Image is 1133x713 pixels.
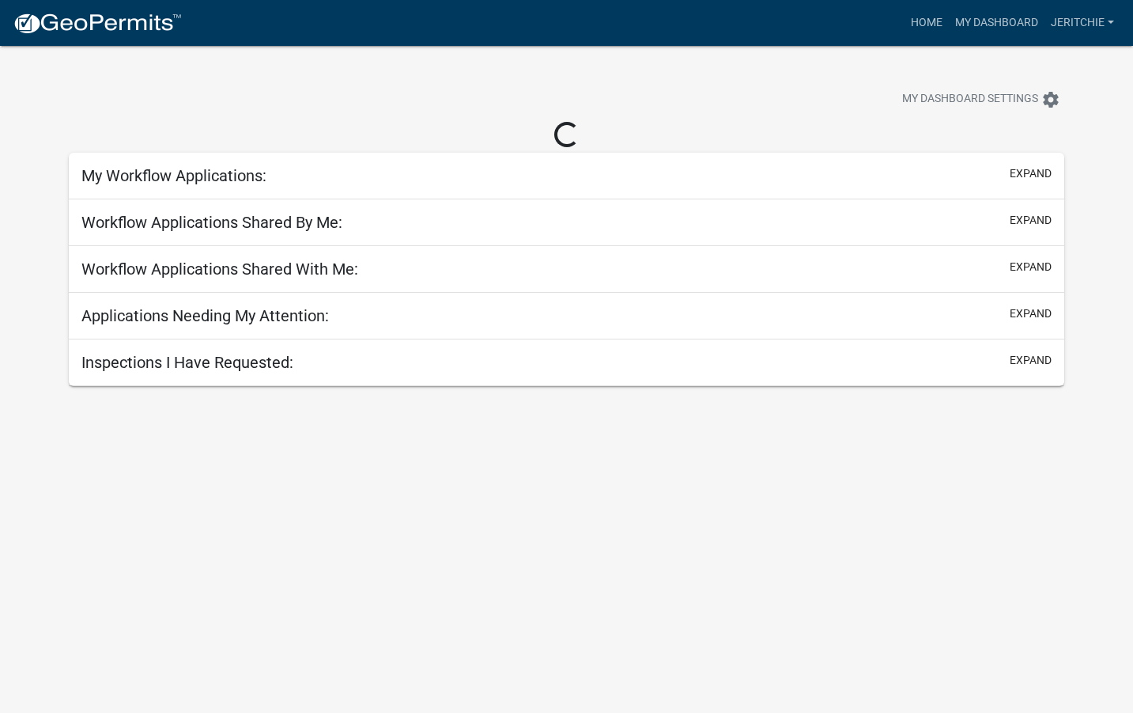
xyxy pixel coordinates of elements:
button: expand [1010,212,1052,229]
a: My Dashboard [949,8,1044,38]
button: expand [1010,165,1052,182]
h5: Applications Needing My Attention: [81,306,329,325]
a: Home [905,8,949,38]
a: jeritchie [1044,8,1120,38]
button: expand [1010,259,1052,275]
button: My Dashboard Settingssettings [889,84,1073,115]
button: expand [1010,305,1052,322]
h5: Workflow Applications Shared By Me: [81,213,342,232]
span: My Dashboard Settings [902,90,1038,109]
h5: Inspections I Have Requested: [81,353,293,372]
button: expand [1010,352,1052,369]
h5: My Workflow Applications: [81,166,266,185]
h5: Workflow Applications Shared With Me: [81,260,358,279]
i: settings [1041,90,1060,109]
